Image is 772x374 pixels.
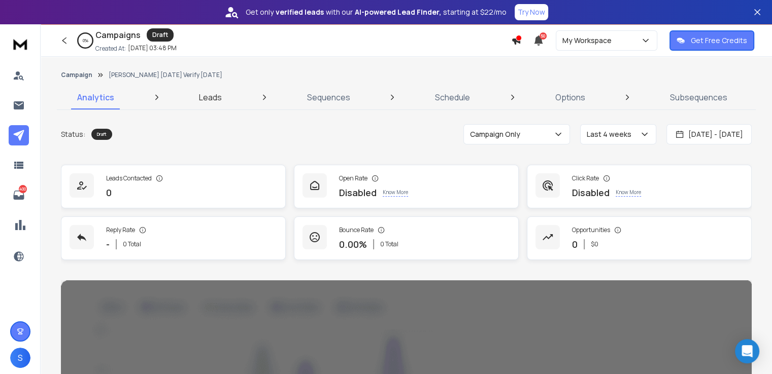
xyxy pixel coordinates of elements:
p: 0.00 % [339,237,367,251]
button: Get Free Credits [669,30,754,51]
p: [PERSON_NAME] [DATE] Verify [DATE] [109,71,222,79]
p: Try Now [518,7,545,17]
h1: Campaigns [95,29,141,41]
a: Subsequences [664,85,733,109]
a: Options [549,85,591,109]
strong: verified leads [276,7,324,17]
a: Schedule [429,85,476,109]
p: Click Rate [572,174,599,182]
p: Opportunities [572,226,610,234]
p: 0 [572,237,578,251]
button: Campaign [61,71,92,79]
button: [DATE] - [DATE] [666,124,752,144]
p: Schedule [435,91,470,103]
div: Draft [147,28,174,42]
p: Subsequences [670,91,727,103]
p: 400 [19,185,27,193]
span: 50 [540,32,547,40]
p: Bounce Rate [339,226,374,234]
a: Sequences [301,85,356,109]
p: Get only with our starting at $22/mo [246,7,507,17]
p: Created At: [95,45,126,53]
p: My Workspace [562,35,616,46]
button: S [10,348,30,368]
p: Reply Rate [106,226,135,234]
a: Reply Rate-0 Total [61,216,286,260]
p: 0 [106,185,112,200]
a: Open RateDisabledKnow More [294,165,519,208]
a: Leads [193,85,228,109]
a: Leads Contacted0 [61,165,286,208]
p: Disabled [572,185,610,200]
a: Analytics [71,85,120,109]
p: Know More [383,189,408,197]
a: 400 [9,185,29,205]
a: Click RateDisabledKnow More [527,165,752,208]
p: 0 Total [380,240,398,248]
p: Disabled [339,185,377,200]
p: Open Rate [339,174,367,182]
div: Draft [91,129,112,140]
p: Sequences [307,91,350,103]
button: Try Now [515,4,548,20]
p: Campaign Only [470,129,524,139]
p: Status: [61,129,85,139]
a: Opportunities0$0 [527,216,752,260]
p: 0 % [83,38,88,44]
p: Get Free Credits [691,35,747,46]
p: Leads Contacted [106,174,152,182]
p: 0 Total [123,240,141,248]
p: - [106,237,110,251]
p: Analytics [77,91,114,103]
p: [DATE] 03:48 PM [128,44,177,52]
p: Options [555,91,585,103]
p: $ 0 [591,240,598,248]
div: Open Intercom Messenger [735,339,759,363]
strong: AI-powered Lead Finder, [355,7,441,17]
img: logo [10,34,30,53]
p: Know More [616,189,641,197]
p: Leads [199,91,222,103]
a: Bounce Rate0.00%0 Total [294,216,519,260]
p: Last 4 weeks [587,129,635,139]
